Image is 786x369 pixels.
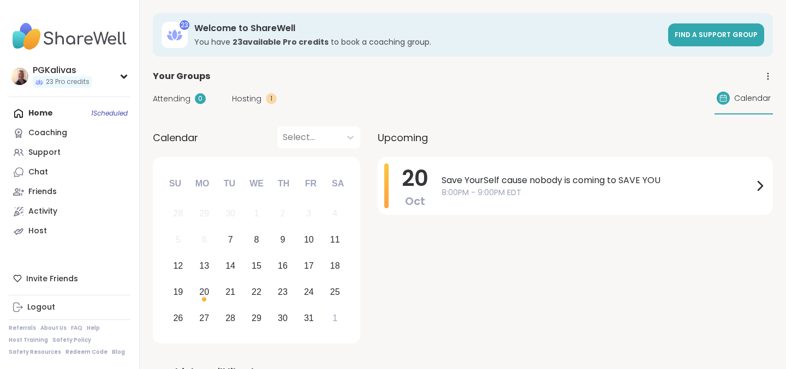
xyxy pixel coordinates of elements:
a: Safety Resources [9,348,61,356]
div: 19 [173,285,183,299]
div: Choose Monday, October 20th, 2025 [193,280,216,304]
div: 6 [202,232,207,247]
a: Help [87,324,100,332]
div: Th [272,172,296,196]
a: FAQ [71,324,82,332]
div: Logout [27,302,55,313]
div: 3 [306,206,311,221]
div: 2 [280,206,285,221]
div: Choose Tuesday, October 21st, 2025 [219,280,242,304]
img: ShareWell Nav Logo [9,17,130,56]
span: 20 [402,163,428,193]
div: 1 [254,206,259,221]
a: Chat [9,162,130,182]
div: 5 [176,232,181,247]
span: Save YourSelf cause nobody is coming to SAVE YOU [442,174,753,187]
div: 26 [173,311,183,325]
span: Calendar [734,93,771,104]
div: Not available Monday, September 29th, 2025 [193,202,216,226]
div: Choose Saturday, October 25th, 2025 [323,280,347,304]
div: 30 [225,206,235,221]
div: 13 [199,258,209,273]
div: 4 [332,206,337,221]
div: 23 [180,20,189,30]
div: 27 [199,311,209,325]
div: PGKalivas [33,64,92,76]
div: Su [163,172,187,196]
div: 8 [254,232,259,247]
span: 8:00PM - 9:00PM EDT [442,187,753,198]
div: Choose Thursday, October 9th, 2025 [271,228,295,252]
span: Find a support group [675,30,758,39]
div: Choose Friday, October 17th, 2025 [297,255,320,278]
a: Logout [9,298,130,317]
div: 25 [330,285,340,299]
img: PGKalivas [11,68,28,85]
div: 30 [278,311,288,325]
div: Choose Sunday, October 12th, 2025 [166,255,190,278]
b: 23 available Pro credit s [233,37,329,47]
div: 14 [225,258,235,273]
span: Attending [153,93,190,105]
span: Your Groups [153,70,210,83]
div: Choose Sunday, October 19th, 2025 [166,280,190,304]
div: Coaching [28,128,67,138]
a: Blog [112,348,125,356]
a: Find a support group [668,23,764,46]
div: Invite Friends [9,269,130,288]
div: 31 [304,311,314,325]
div: 28 [173,206,183,221]
a: Activity [9,202,130,221]
span: 23 Pro credits [46,77,90,87]
div: Not available Sunday, October 5th, 2025 [166,228,190,252]
div: Chat [28,167,48,178]
div: 15 [252,258,261,273]
div: Choose Friday, October 31st, 2025 [297,306,320,330]
div: 1 [332,311,337,325]
div: Choose Monday, October 27th, 2025 [193,306,216,330]
div: 0 [195,93,206,104]
div: 10 [304,232,314,247]
div: Choose Tuesday, October 28th, 2025 [219,306,242,330]
div: Choose Saturday, October 11th, 2025 [323,228,347,252]
div: Choose Friday, October 24th, 2025 [297,280,320,304]
a: Safety Policy [52,336,91,344]
span: Calendar [153,130,198,145]
div: 1 [266,93,277,104]
div: Choose Thursday, October 23rd, 2025 [271,280,295,304]
a: Friends [9,182,130,202]
div: Choose Saturday, October 18th, 2025 [323,255,347,278]
div: Mo [190,172,214,196]
div: Choose Sunday, October 26th, 2025 [166,306,190,330]
div: Choose Wednesday, October 22nd, 2025 [245,280,269,304]
div: 23 [278,285,288,299]
div: Choose Tuesday, October 14th, 2025 [219,255,242,278]
span: Oct [405,193,425,209]
div: 20 [199,285,209,299]
h3: You have to book a coaching group. [194,37,662,47]
div: Friends [28,186,57,197]
div: 21 [225,285,235,299]
div: 28 [225,311,235,325]
div: Choose Friday, October 10th, 2025 [297,228,320,252]
div: Not available Saturday, October 4th, 2025 [323,202,347,226]
a: Host Training [9,336,48,344]
div: 9 [280,232,285,247]
a: Referrals [9,324,36,332]
div: Activity [28,206,57,217]
div: Tu [217,172,241,196]
div: Not available Sunday, September 28th, 2025 [166,202,190,226]
div: Choose Wednesday, October 15th, 2025 [245,255,269,278]
div: 16 [278,258,288,273]
a: Support [9,143,130,162]
div: month 2025-10 [165,201,348,331]
div: Choose Monday, October 13th, 2025 [193,255,216,278]
div: 24 [304,285,314,299]
div: 12 [173,258,183,273]
div: Support [28,147,61,158]
div: Choose Wednesday, October 29th, 2025 [245,306,269,330]
div: 17 [304,258,314,273]
a: About Us [40,324,67,332]
div: Not available Friday, October 3rd, 2025 [297,202,320,226]
div: 7 [228,232,233,247]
